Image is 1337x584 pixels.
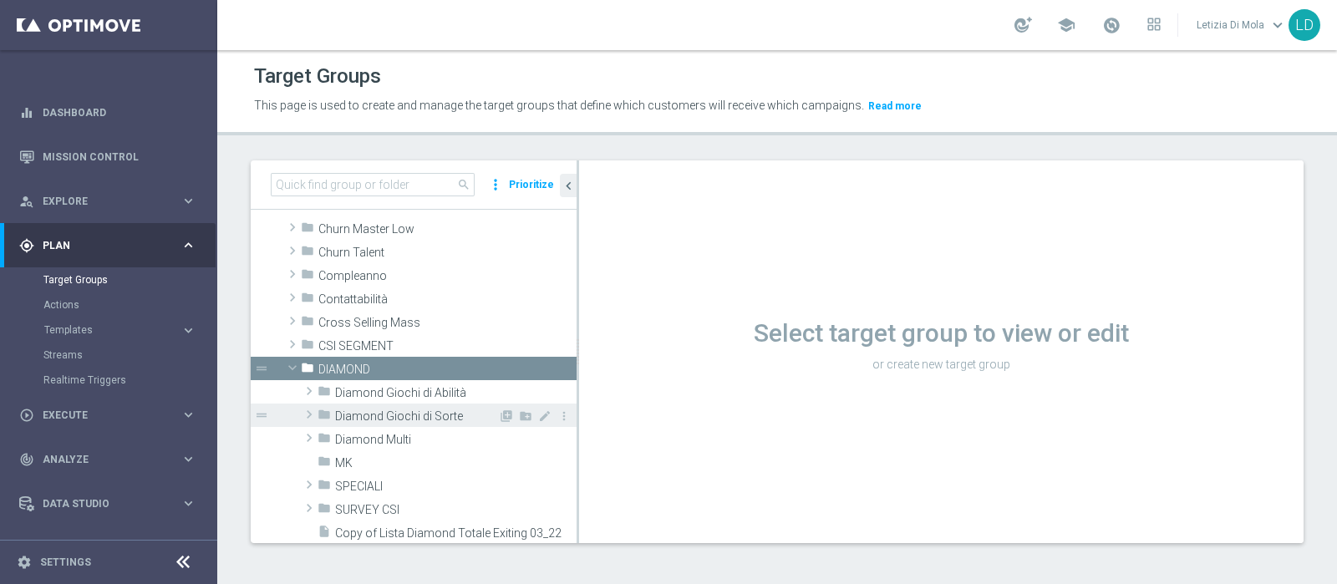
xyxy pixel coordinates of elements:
i: Add Target group [500,409,513,423]
a: Dashboard [43,90,196,135]
i: folder [301,338,314,357]
span: Diamond Multi [335,433,577,447]
span: Copy of Lista Diamond Totale Exiting 03_22 [335,526,577,541]
button: gps_fixed Plan keyboard_arrow_right [18,239,197,252]
span: Churn Talent [318,246,577,260]
i: folder [318,455,331,474]
i: folder [318,408,331,427]
div: Actions [43,292,216,317]
h1: Select target group to view or edit [579,318,1304,348]
i: keyboard_arrow_right [180,193,196,209]
div: Streams [43,343,216,368]
span: keyboard_arrow_down [1268,16,1287,34]
div: Templates [44,325,180,335]
span: Execute [43,410,180,420]
a: Target Groups [43,273,174,287]
div: LD [1289,9,1320,41]
div: Optibot [19,526,196,570]
i: gps_fixed [19,238,34,253]
div: Mission Control [19,135,196,179]
button: equalizer Dashboard [18,106,197,119]
i: more_vert [557,409,571,423]
button: Read more [867,97,923,115]
span: Explore [43,196,180,206]
span: DIAMOND [318,363,577,377]
span: SURVEY CSI [335,503,577,517]
div: Templates [43,317,216,343]
i: folder [301,221,314,240]
span: CSI SEGMENT [318,339,577,353]
i: insert_drive_file [318,525,331,544]
i: folder [301,244,314,263]
span: SPECIALI [335,480,577,494]
button: person_search Explore keyboard_arrow_right [18,195,197,208]
i: Rename Folder [538,409,552,423]
span: This page is used to create and manage the target groups that define which customers will receive... [254,99,864,112]
span: Templates [44,325,164,335]
a: Optibot [43,526,175,570]
input: Quick find group or folder [271,173,475,196]
span: Churn Master Low [318,222,577,236]
i: folder [318,501,331,521]
div: Analyze [19,452,180,467]
span: Analyze [43,455,180,465]
span: Compleanno [318,269,577,283]
i: person_search [19,194,34,209]
div: Execute [19,408,180,423]
span: MK [335,456,577,470]
i: folder [318,478,331,497]
span: Plan [43,241,180,251]
button: Mission Control [18,150,197,164]
button: Prioritize [506,174,557,196]
a: Letizia Di Molakeyboard_arrow_down [1195,13,1289,38]
span: Data Studio [43,499,180,509]
button: chevron_left [560,174,577,197]
button: track_changes Analyze keyboard_arrow_right [18,453,197,466]
i: keyboard_arrow_right [180,407,196,423]
i: keyboard_arrow_right [180,237,196,253]
div: Dashboard [19,90,196,135]
i: chevron_left [561,178,577,194]
i: keyboard_arrow_right [180,495,196,511]
span: school [1057,16,1075,34]
div: Plan [19,238,180,253]
span: Cross Selling Mass [318,316,577,330]
a: Realtime Triggers [43,373,174,387]
i: play_circle_outline [19,408,34,423]
i: Add Folder [519,409,532,423]
i: folder [318,384,331,404]
i: folder [301,291,314,310]
i: track_changes [19,452,34,467]
i: folder [301,314,314,333]
i: folder [318,431,331,450]
a: Settings [40,557,91,567]
span: search [457,178,470,191]
span: Diamond Giochi di Abilit&#xE0; [335,386,577,400]
button: Templates keyboard_arrow_right [43,323,197,337]
span: Contattabilit&#xE0; [318,292,577,307]
i: more_vert [487,173,504,196]
p: or create new target group [579,357,1304,372]
a: Actions [43,298,174,312]
div: Target Groups [43,267,216,292]
i: keyboard_arrow_right [180,322,196,338]
button: Data Studio keyboard_arrow_right [18,497,197,510]
i: settings [17,555,32,570]
i: equalizer [19,105,34,120]
button: play_circle_outline Execute keyboard_arrow_right [18,409,197,422]
a: Streams [43,348,174,362]
i: keyboard_arrow_right [180,451,196,467]
h1: Target Groups [254,64,381,89]
div: Explore [19,194,180,209]
span: Diamond Giochi di Sorte [335,409,498,424]
a: Mission Control [43,135,196,179]
div: Realtime Triggers [43,368,216,393]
